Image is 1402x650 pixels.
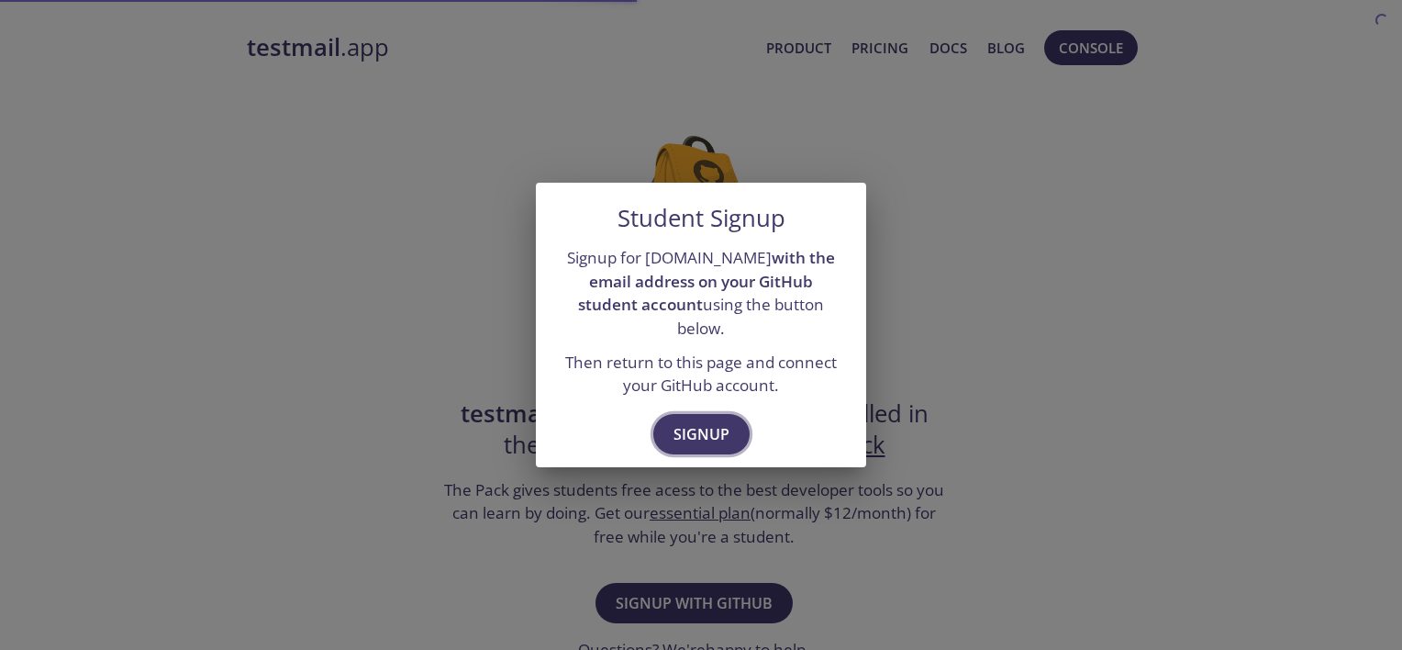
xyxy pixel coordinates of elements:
strong: with the email address on your GitHub student account [578,247,835,315]
p: Signup for [DOMAIN_NAME] using the button below. [558,246,844,341]
p: Then return to this page and connect your GitHub account. [558,351,844,398]
button: Signup [653,414,750,454]
h5: Student Signup [618,205,785,232]
span: Signup [673,421,729,447]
